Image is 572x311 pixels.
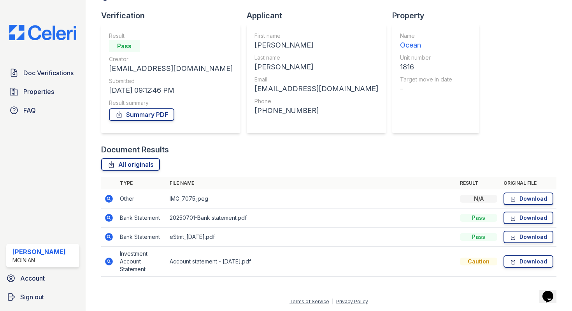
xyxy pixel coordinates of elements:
div: Name [400,32,452,40]
div: Target move in date [400,76,452,83]
a: Terms of Service [290,299,329,304]
div: Phone [254,97,378,105]
td: eStmt_[DATE].pdf [167,228,457,247]
div: [PERSON_NAME] [254,62,378,72]
div: Pass [460,233,497,241]
a: Download [504,212,553,224]
div: First name [254,32,378,40]
div: 1816 [400,62,452,72]
div: Result summary [109,99,233,107]
div: [PERSON_NAME] [254,40,378,51]
div: Moinian [12,256,66,264]
span: Sign out [20,292,44,302]
th: Type [117,177,167,189]
div: [EMAIL_ADDRESS][DOMAIN_NAME] [254,83,378,94]
a: Download [504,255,553,268]
div: [DATE] 09:12:46 PM [109,85,233,96]
a: All originals [101,158,160,171]
span: FAQ [23,106,36,115]
td: IMG_7075.jpeg [167,189,457,209]
div: Email [254,76,378,83]
td: 20250701-Bank statement.pdf [167,209,457,228]
div: Property [392,10,486,21]
div: [PERSON_NAME] [12,247,66,256]
td: Account statement - [DATE].pdf [167,247,457,277]
a: Download [504,231,553,243]
div: | [332,299,333,304]
div: Document Results [101,144,169,155]
th: File name [167,177,457,189]
div: Pass [460,214,497,222]
div: Ocean [400,40,452,51]
div: Result [109,32,233,40]
div: Creator [109,55,233,63]
td: Other [117,189,167,209]
div: [PHONE_NUMBER] [254,105,378,116]
div: Applicant [247,10,392,21]
a: Doc Verifications [6,65,79,81]
td: Investment Account Statement [117,247,167,277]
span: Properties [23,87,54,96]
td: Bank Statement [117,228,167,247]
a: Privacy Policy [336,299,368,304]
div: N/A [460,195,497,203]
div: Unit number [400,54,452,62]
div: Last name [254,54,378,62]
div: Submitted [109,77,233,85]
span: Account [20,274,45,283]
span: Doc Verifications [23,68,74,78]
a: FAQ [6,102,79,118]
iframe: chat widget [539,280,564,303]
div: Verification [101,10,247,21]
img: CE_Logo_Blue-a8612792a0a2168367f1c8372b55b34899dd931a85d93a1a3d3e32e68fde9ad4.png [3,25,82,40]
a: Name Ocean [400,32,452,51]
th: Result [457,177,500,189]
a: Properties [6,84,79,99]
td: Bank Statement [117,209,167,228]
a: Summary PDF [109,108,174,121]
div: Caution [460,258,497,265]
div: - [400,83,452,94]
th: Original file [500,177,556,189]
a: Download [504,193,553,205]
div: [EMAIL_ADDRESS][DOMAIN_NAME] [109,63,233,74]
div: Pass [109,40,140,52]
a: Sign out [3,289,82,305]
a: Account [3,270,82,286]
